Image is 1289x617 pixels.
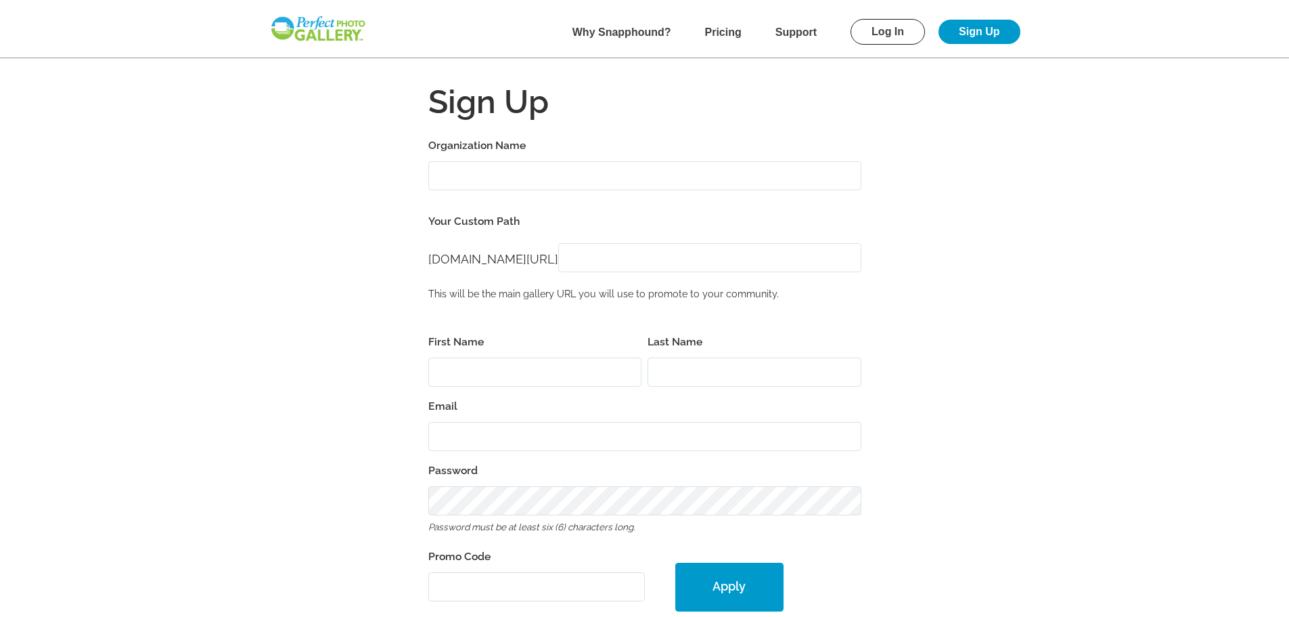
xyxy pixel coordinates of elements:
a: Why Snapphound? [572,26,671,38]
label: Password [428,461,861,480]
label: Organization Name [428,136,861,155]
a: Pricing [705,26,742,38]
label: Your Custom Path [428,212,861,231]
a: Log In [851,19,925,45]
label: First Name [428,333,642,352]
button: Apply [675,563,784,612]
small: This will be the main gallery URL you will use to promote to your community. [428,288,779,299]
span: [DOMAIN_NAME][URL] [428,252,558,266]
img: Snapphound Logo [269,15,367,43]
a: Support [775,26,817,38]
h1: Sign Up [428,85,861,118]
label: Email [428,397,861,416]
a: Sign Up [939,20,1020,44]
label: Promo Code [428,547,645,566]
label: Last Name [648,333,861,352]
i: Password must be at least six (6) characters long. [428,522,635,532]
